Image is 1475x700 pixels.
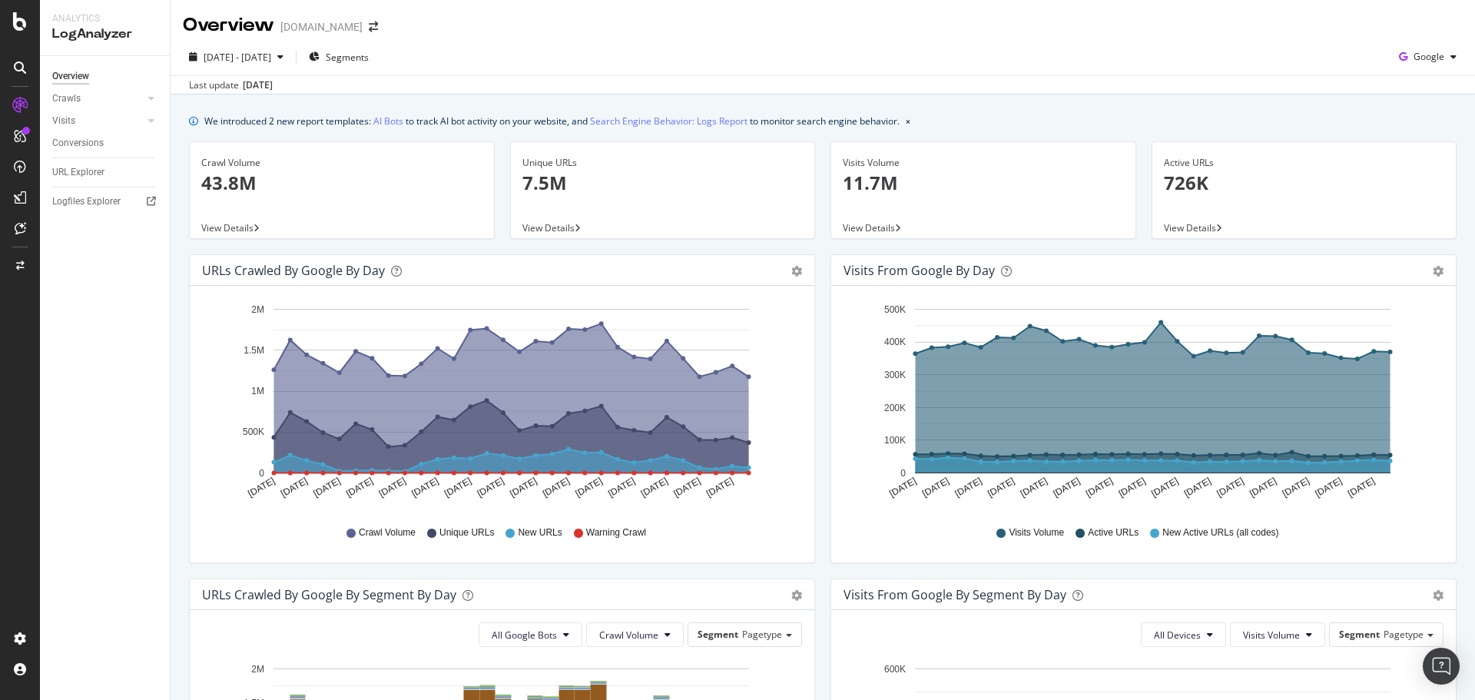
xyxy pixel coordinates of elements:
[843,170,1124,196] p: 11.7M
[52,164,104,181] div: URL Explorer
[189,113,1457,129] div: info banner
[280,19,363,35] div: [DOMAIN_NAME]
[52,135,159,151] a: Conversions
[52,68,89,85] div: Overview
[1009,526,1064,539] span: Visits Volume
[1230,622,1325,647] button: Visits Volume
[1423,648,1460,685] div: Open Intercom Messenger
[1141,622,1226,647] button: All Devices
[900,468,906,479] text: 0
[377,476,408,499] text: [DATE]
[884,435,906,446] text: 100K
[884,403,906,413] text: 200K
[201,156,482,170] div: Crawl Volume
[1164,156,1445,170] div: Active URLs
[698,628,738,641] span: Segment
[884,370,906,380] text: 300K
[639,476,670,499] text: [DATE]
[1346,476,1377,499] text: [DATE]
[1339,628,1380,641] span: Segment
[359,526,416,539] span: Crawl Volume
[844,587,1066,602] div: Visits from Google By Segment By Day
[52,194,121,210] div: Logfiles Explorer
[953,476,984,499] text: [DATE]
[1154,629,1201,642] span: All Devices
[1243,629,1300,642] span: Visits Volume
[202,587,456,602] div: URLs Crawled by Google By Segment By Day
[887,476,918,499] text: [DATE]
[884,304,906,315] text: 500K
[52,91,81,107] div: Crawls
[590,113,747,129] a: Search Engine Behavior: Logs Report
[344,476,375,499] text: [DATE]
[1051,476,1082,499] text: [DATE]
[1414,50,1444,63] span: Google
[52,113,75,129] div: Visits
[52,135,104,151] div: Conversions
[183,12,274,38] div: Overview
[1117,476,1148,499] text: [DATE]
[704,476,735,499] text: [DATE]
[742,628,782,641] span: Pagetype
[522,156,804,170] div: Unique URLs
[1162,526,1278,539] span: New Active URLs (all codes)
[1164,221,1216,234] span: View Details
[1248,476,1278,499] text: [DATE]
[843,156,1124,170] div: Visits Volume
[574,476,605,499] text: [DATE]
[204,51,271,64] span: [DATE] - [DATE]
[409,476,440,499] text: [DATE]
[884,664,906,675] text: 600K
[1281,476,1311,499] text: [DATE]
[1084,476,1115,499] text: [DATE]
[202,263,385,278] div: URLs Crawled by Google by day
[986,476,1016,499] text: [DATE]
[476,476,506,499] text: [DATE]
[183,45,290,69] button: [DATE] - [DATE]
[1433,266,1444,277] div: gear
[1182,476,1213,499] text: [DATE]
[522,221,575,234] span: View Details
[606,476,637,499] text: [DATE]
[52,68,159,85] a: Overview
[243,427,264,438] text: 500K
[439,526,494,539] span: Unique URLs
[586,622,684,647] button: Crawl Volume
[312,476,343,499] text: [DATE]
[259,468,264,479] text: 0
[902,110,914,132] button: close banner
[279,476,310,499] text: [DATE]
[52,25,157,43] div: LogAnalyzer
[1088,526,1139,539] span: Active URLs
[791,266,802,277] div: gear
[791,590,802,601] div: gear
[52,91,144,107] a: Crawls
[52,164,159,181] a: URL Explorer
[920,476,951,499] text: [DATE]
[204,113,900,129] div: We introduced 2 new report templates: to track AI bot activity on your website, and to monitor se...
[1164,170,1445,196] p: 726K
[251,386,264,396] text: 1M
[843,221,895,234] span: View Details
[586,526,646,539] span: Warning Crawl
[508,476,539,499] text: [DATE]
[373,113,403,129] a: AI Bots
[844,298,1438,512] svg: A chart.
[202,298,797,512] svg: A chart.
[201,170,482,196] p: 43.8M
[518,526,562,539] span: New URLs
[492,629,557,642] span: All Google Bots
[1313,476,1344,499] text: [DATE]
[1384,628,1424,641] span: Pagetype
[326,51,369,64] span: Segments
[52,194,159,210] a: Logfiles Explorer
[201,221,254,234] span: View Details
[599,629,658,642] span: Crawl Volume
[251,664,264,675] text: 2M
[303,45,375,69] button: Segments
[671,476,702,499] text: [DATE]
[884,337,906,348] text: 400K
[522,170,804,196] p: 7.5M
